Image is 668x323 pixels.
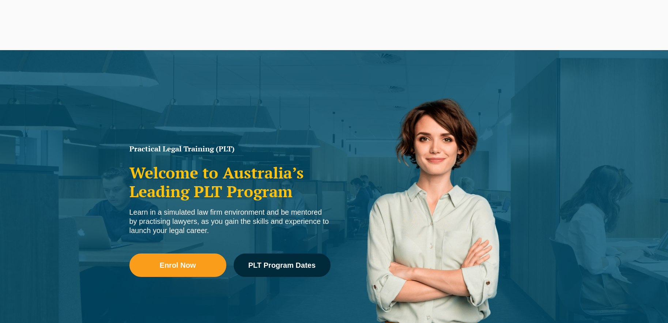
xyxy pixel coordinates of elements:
[248,262,316,269] span: PLT Program Dates
[129,208,331,235] div: Learn in a simulated law firm environment and be mentored by practising lawyers, as you gain the ...
[129,145,331,153] h1: Practical Legal Training (PLT)
[129,253,226,277] a: Enrol Now
[129,164,331,200] h2: Welcome to Australia’s Leading PLT Program
[234,253,331,277] a: PLT Program Dates
[160,262,196,269] span: Enrol Now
